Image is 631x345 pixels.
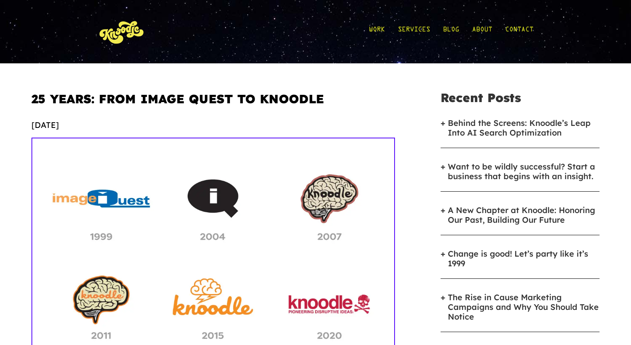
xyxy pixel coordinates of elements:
a: Want to be wildly successful? Start a business that begins with an insight. [448,162,600,181]
a: Contact [505,13,533,50]
div: [DATE] [31,119,395,131]
a: Change is good! Let’s party like it’s 1999 [448,249,600,268]
a: A New Chapter at Knoodle: Honoring Our Past, Building Our Future [448,205,600,225]
h5: Recent Posts [441,92,600,110]
a: Blog [443,13,459,50]
a: The Rise in Cause Marketing Campaigns and Why You Should Take Notice [448,293,600,322]
h1: 25 Years: From Image Quest to Knoodle [31,92,395,113]
img: KnoLogo(yellow) [98,13,146,50]
a: Work [369,13,385,50]
a: Behind the Screens: Knoodle’s Leap Into AI Search Optimization [448,118,600,138]
a: Services [398,13,430,50]
a: About [472,13,492,50]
